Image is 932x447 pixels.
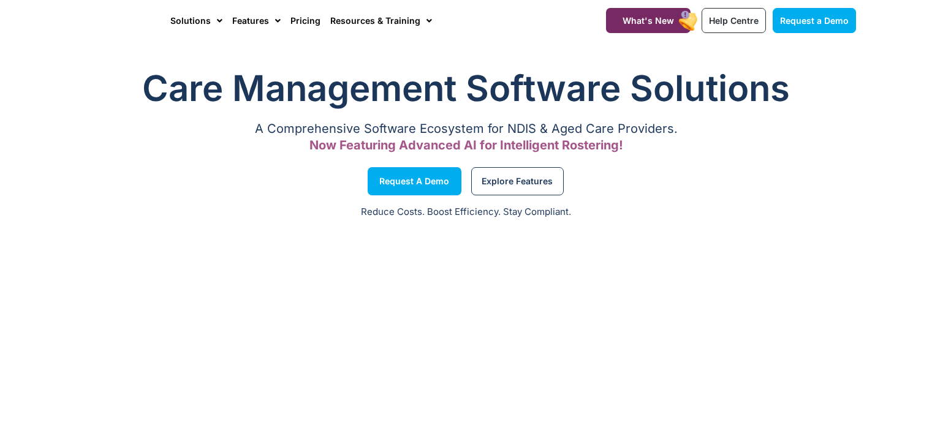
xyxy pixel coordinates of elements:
span: Request a Demo [379,178,449,184]
span: What's New [623,15,674,26]
span: Now Featuring Advanced AI for Intelligent Rostering! [309,138,623,152]
a: Request a Demo [773,8,856,33]
a: Explore Features [471,167,564,195]
span: Help Centre [709,15,759,26]
span: Explore Features [482,178,553,184]
p: Reduce Costs. Boost Efficiency. Stay Compliant. [7,205,925,219]
span: Request a Demo [780,15,849,26]
a: What's New [606,8,691,33]
p: A Comprehensive Software Ecosystem for NDIS & Aged Care Providers. [76,125,857,133]
a: Request a Demo [368,167,461,195]
img: CareMaster Logo [75,12,158,30]
h1: Care Management Software Solutions [76,64,857,113]
a: Help Centre [702,8,766,33]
